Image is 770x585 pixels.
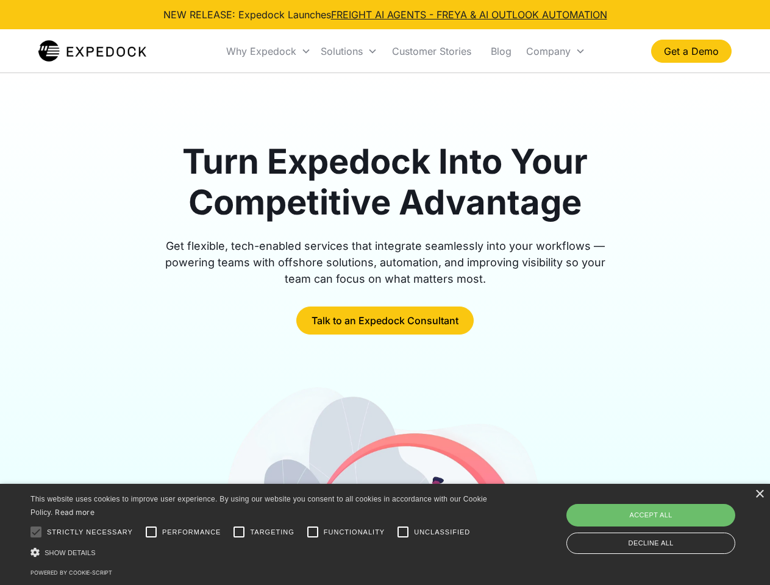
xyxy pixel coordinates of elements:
[151,238,619,287] div: Get flexible, tech-enabled services that integrate seamlessly into your workflows — powering team...
[151,141,619,223] h1: Turn Expedock Into Your Competitive Advantage
[221,30,316,72] div: Why Expedock
[651,40,732,63] a: Get a Demo
[38,39,146,63] img: Expedock Logo
[30,495,487,517] span: This website uses cookies to improve user experience. By using our website you consent to all coo...
[162,527,221,537] span: Performance
[521,30,590,72] div: Company
[30,546,491,559] div: Show details
[38,39,146,63] a: home
[382,30,481,72] a: Customer Stories
[55,508,94,517] a: Read more
[324,527,385,537] span: Functionality
[296,307,474,335] a: Talk to an Expedock Consultant
[526,45,571,57] div: Company
[321,45,363,57] div: Solutions
[481,30,521,72] a: Blog
[30,569,112,576] a: Powered by cookie-script
[47,527,133,537] span: Strictly necessary
[45,549,96,556] span: Show details
[414,527,470,537] span: Unclassified
[331,9,607,21] a: FREIGHT AI AGENTS - FREYA & AI OUTLOOK AUTOMATION
[226,45,296,57] div: Why Expedock
[250,527,294,537] span: Targeting
[163,7,607,22] div: NEW RELEASE: Expedock Launches
[567,453,770,585] iframe: Chat Widget
[316,30,382,72] div: Solutions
